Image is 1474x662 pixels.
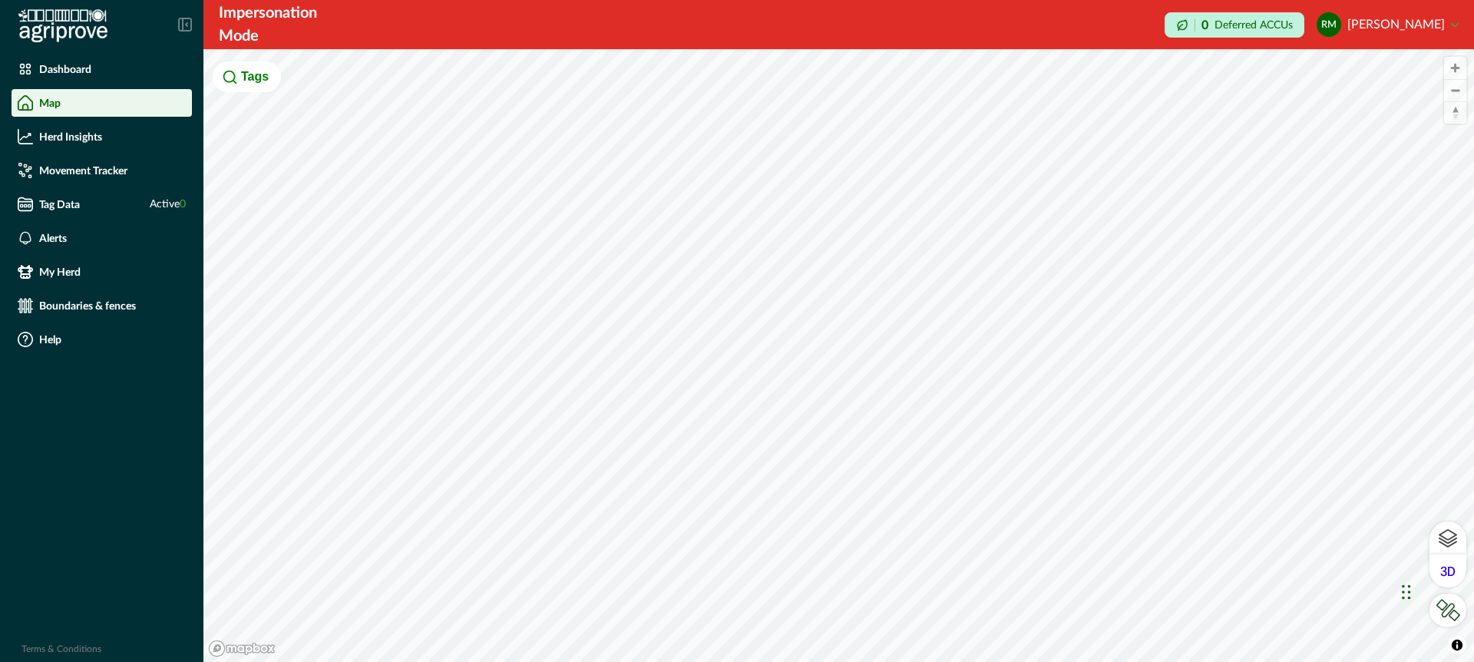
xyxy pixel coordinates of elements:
[213,61,281,92] button: Tags
[39,63,91,75] p: Dashboard
[203,49,1474,662] canvas: Map
[39,266,81,278] p: My Herd
[39,232,67,244] p: Alerts
[12,157,192,184] a: Movement Tracker
[1317,6,1459,43] button: Rodney McIntyre[PERSON_NAME]
[39,131,102,143] p: Herd Insights
[18,9,107,43] img: Logo
[12,190,192,218] a: Tag DataActive0
[180,199,186,210] span: 0
[150,197,186,213] span: Active
[39,300,136,312] p: Boundaries & fences
[12,292,192,319] a: Boundaries & fences
[1444,101,1466,124] button: Reset bearing to north
[12,258,192,286] a: My Herd
[1444,102,1466,124] span: Reset bearing to north
[1215,19,1293,31] p: Deferred ACCUs
[12,326,192,353] a: Help
[12,224,192,252] a: Alerts
[39,333,61,346] p: Help
[1201,19,1208,31] p: 0
[1448,636,1466,654] button: Toggle attribution
[39,97,61,109] p: Map
[12,123,192,151] a: Herd Insights
[1397,554,1474,627] iframe: Chat Widget
[39,198,80,210] p: Tag Data
[219,2,357,48] div: Impersonation Mode
[21,644,101,654] a: Terms & Conditions
[12,55,192,83] a: Dashboard
[1402,569,1411,615] div: Drag
[1444,57,1466,79] button: Zoom in
[1444,80,1466,101] span: Zoom out
[1444,79,1466,101] button: Zoom out
[39,164,127,177] p: Movement Tracker
[208,640,276,657] a: Mapbox logo
[12,89,192,117] a: Map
